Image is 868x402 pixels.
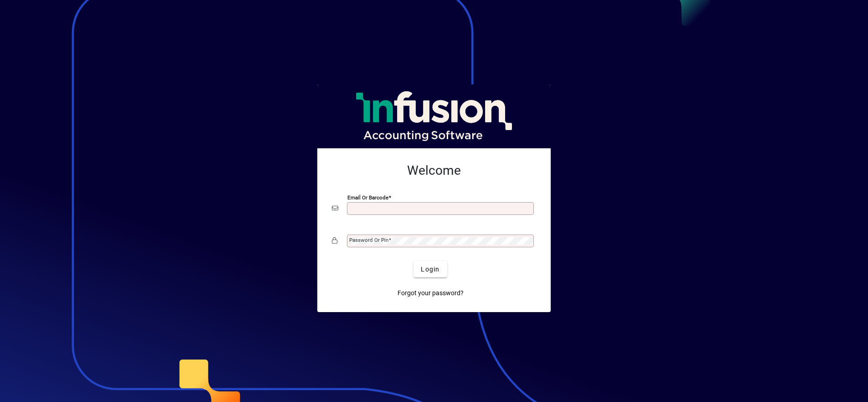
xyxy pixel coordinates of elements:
[421,265,439,274] span: Login
[398,288,464,298] span: Forgot your password?
[349,237,388,243] mat-label: Password or Pin
[347,194,388,201] mat-label: Email or Barcode
[332,163,536,178] h2: Welcome
[413,261,447,277] button: Login
[394,285,467,301] a: Forgot your password?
